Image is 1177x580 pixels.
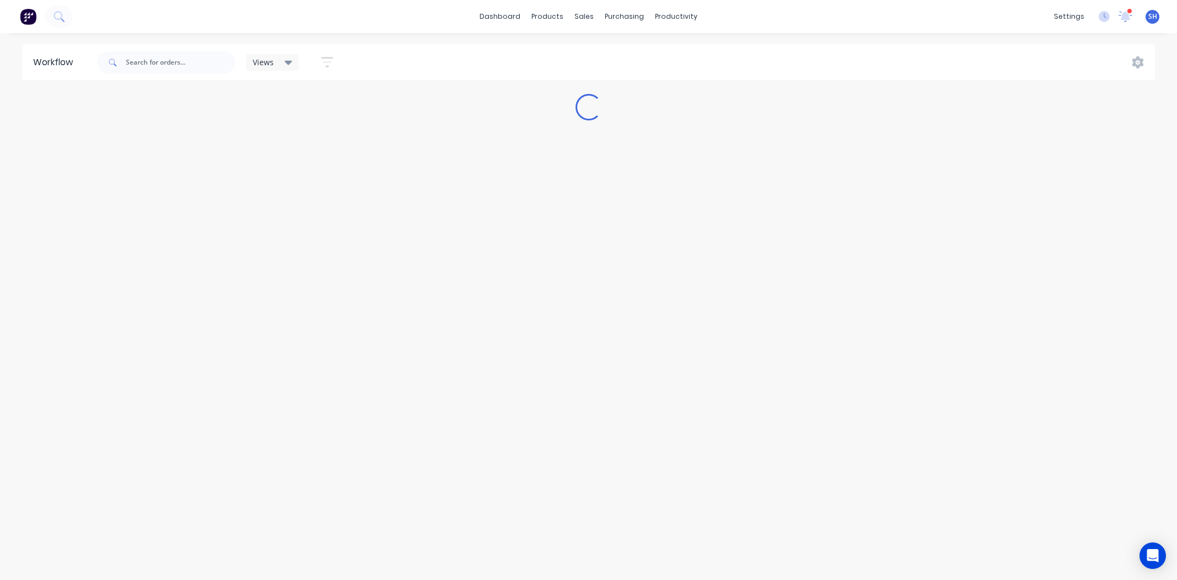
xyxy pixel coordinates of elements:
[649,8,703,25] div: productivity
[20,8,36,25] img: Factory
[1148,12,1157,22] span: SH
[253,56,274,68] span: Views
[599,8,649,25] div: purchasing
[526,8,569,25] div: products
[1048,8,1090,25] div: settings
[33,56,78,69] div: Workflow
[126,51,235,73] input: Search for orders...
[569,8,599,25] div: sales
[474,8,526,25] a: dashboard
[1139,542,1166,569] div: Open Intercom Messenger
